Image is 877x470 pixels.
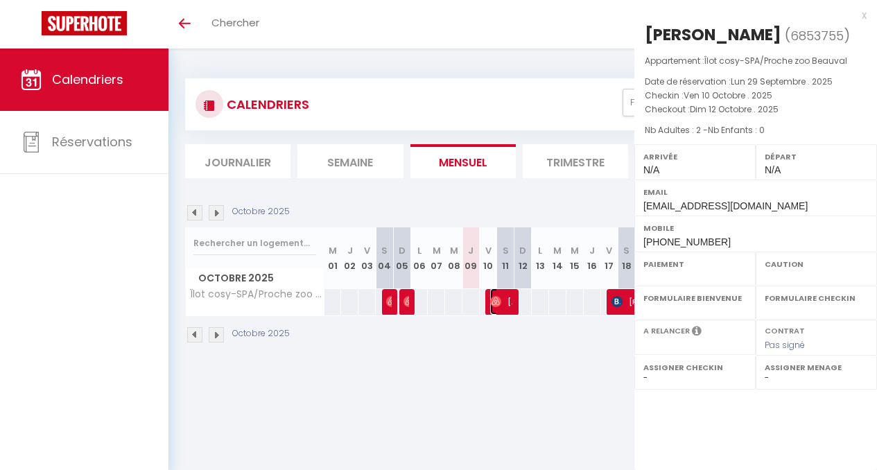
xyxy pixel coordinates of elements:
i: Sélectionner OUI si vous souhaiter envoyer les séquences de messages post-checkout [692,325,702,340]
label: Assigner Checkin [643,360,747,374]
label: Caution [765,257,868,271]
span: Dim 12 Octobre . 2025 [690,103,779,115]
span: [EMAIL_ADDRESS][DOMAIN_NAME] [643,200,808,211]
label: Assigner Menage [765,360,868,374]
div: [PERSON_NAME] [645,24,781,46]
p: Checkout : [645,103,867,116]
label: Arrivée [643,150,747,164]
div: x [634,7,867,24]
label: Mobile [643,221,868,235]
label: Départ [765,150,868,164]
span: Pas signé [765,339,805,351]
span: Nb Enfants : 0 [708,124,765,136]
label: Email [643,185,868,199]
label: A relancer [643,325,690,337]
span: N/A [643,164,659,175]
span: Lun 29 Septembre . 2025 [731,76,833,87]
span: ( ) [785,26,850,45]
span: Ven 10 Octobre . 2025 [684,89,772,101]
p: Checkin : [645,89,867,103]
p: Date de réservation : [645,75,867,89]
span: N/A [765,164,781,175]
span: Nb Adultes : 2 - [645,124,765,136]
p: Appartement : [645,54,867,68]
span: Îlot cosy-SPA/Proche zoo Beauval [704,55,847,67]
label: Contrat [765,325,805,334]
span: [PHONE_NUMBER] [643,236,731,247]
label: Formulaire Bienvenue [643,291,747,305]
span: 6853755 [790,27,844,44]
label: Paiement [643,257,747,271]
label: Formulaire Checkin [765,291,868,305]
